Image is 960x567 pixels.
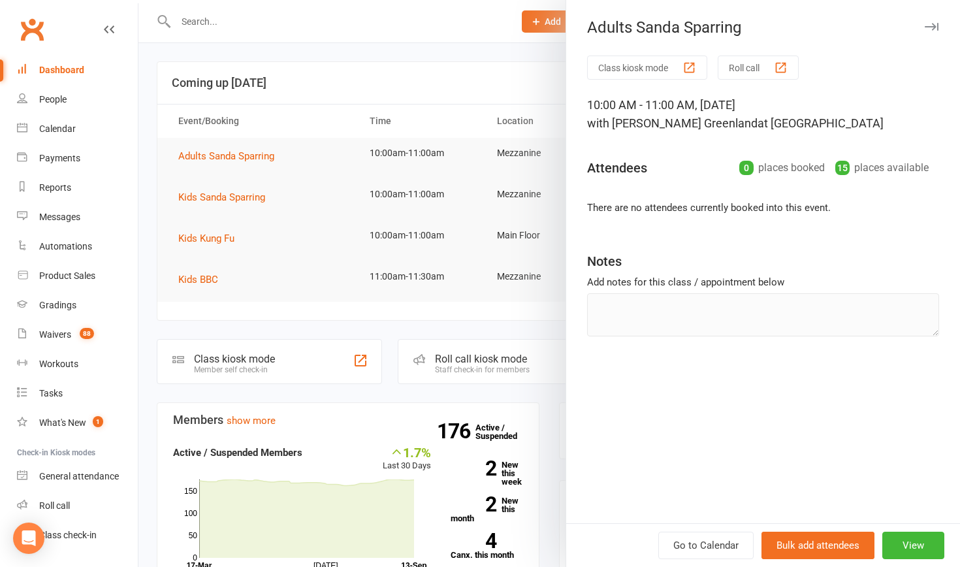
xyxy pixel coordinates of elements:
a: Reports [17,173,138,202]
div: People [39,94,67,105]
div: Product Sales [39,270,95,281]
div: Reports [39,182,71,193]
span: at [GEOGRAPHIC_DATA] [758,116,884,130]
a: Waivers 88 [17,320,138,349]
div: Workouts [39,359,78,369]
a: General attendance kiosk mode [17,462,138,491]
a: Tasks [17,379,138,408]
a: Payments [17,144,138,173]
div: 0 [739,161,754,175]
a: Product Sales [17,261,138,291]
div: Waivers [39,329,71,340]
a: Messages [17,202,138,232]
div: 10:00 AM - 11:00 AM, [DATE] [587,96,939,133]
a: People [17,85,138,114]
a: Go to Calendar [658,532,754,559]
div: Dashboard [39,65,84,75]
button: Bulk add attendees [761,532,874,559]
div: Notes [587,252,622,270]
div: places booked [739,159,825,177]
div: Automations [39,241,92,251]
div: Calendar [39,123,76,134]
div: Adults Sanda Sparring [566,18,960,37]
div: Attendees [587,159,647,177]
div: Gradings [39,300,76,310]
a: Workouts [17,349,138,379]
button: Class kiosk mode [587,56,707,80]
span: 1 [93,416,103,427]
div: 15 [835,161,850,175]
a: Gradings [17,291,138,320]
div: Class check-in [39,530,97,540]
div: General attendance [39,471,119,481]
div: Add notes for this class / appointment below [587,274,939,290]
div: Open Intercom Messenger [13,523,44,554]
a: Dashboard [17,56,138,85]
a: Roll call [17,491,138,521]
div: What's New [39,417,86,428]
div: places available [835,159,929,177]
a: Class kiosk mode [17,521,138,550]
span: 88 [80,328,94,339]
a: What's New1 [17,408,138,438]
div: Payments [39,153,80,163]
div: Messages [39,212,80,222]
div: Roll call [39,500,70,511]
a: Calendar [17,114,138,144]
a: Automations [17,232,138,261]
span: with [PERSON_NAME] Greenland [587,116,758,130]
button: Roll call [718,56,799,80]
li: There are no attendees currently booked into this event. [587,200,939,216]
button: View [882,532,944,559]
div: Tasks [39,388,63,398]
a: Clubworx [16,13,48,46]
